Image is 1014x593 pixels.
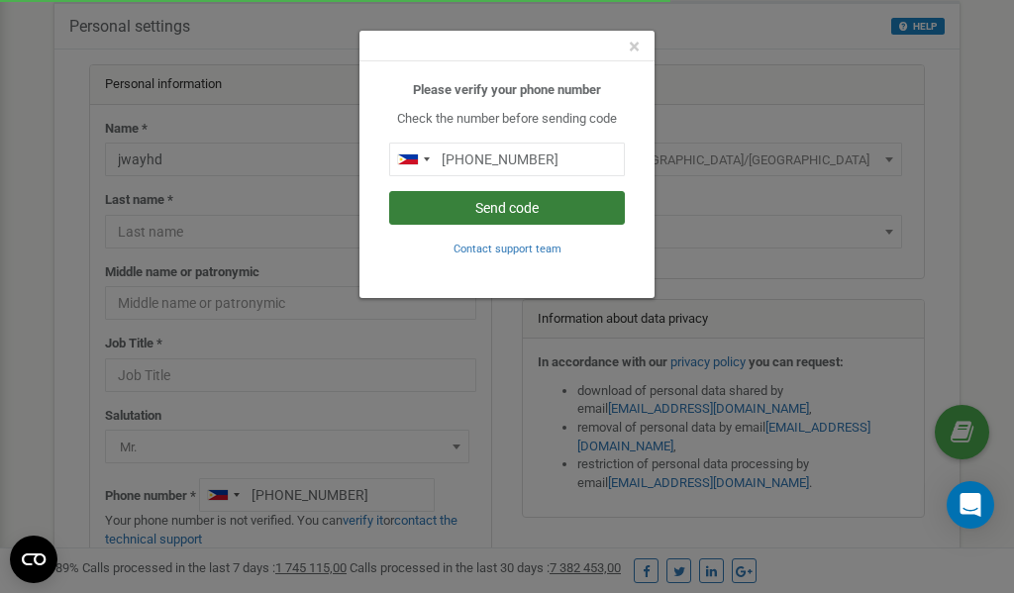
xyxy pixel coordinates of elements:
[10,536,57,583] button: Open CMP widget
[629,37,640,57] button: Close
[389,143,625,176] input: 0905 123 4567
[413,82,601,97] b: Please verify your phone number
[629,35,640,58] span: ×
[454,243,561,255] small: Contact support team
[454,241,561,255] a: Contact support team
[389,110,625,129] p: Check the number before sending code
[389,191,625,225] button: Send code
[947,481,994,529] div: Open Intercom Messenger
[390,144,436,175] div: Telephone country code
